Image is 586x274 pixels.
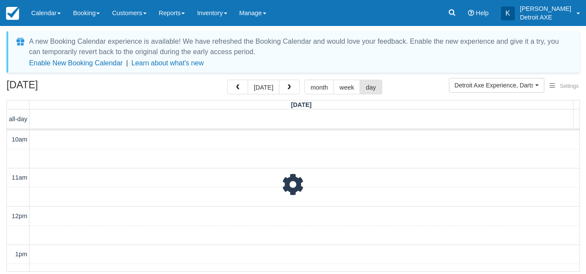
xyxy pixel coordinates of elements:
span: 10am [12,136,27,143]
span: 1pm [15,251,27,258]
span: Detroit Axe Experience, Darts Detroit Experience [455,81,533,90]
button: day [360,80,382,94]
div: A new Booking Calendar experience is available! We have refreshed the Booking Calendar and would ... [29,36,569,57]
img: checkfront-main-nav-mini-logo.png [6,7,19,20]
span: Settings [560,83,579,89]
span: all-day [9,116,27,122]
button: Settings [544,80,584,93]
button: Detroit Axe Experience, Darts Detroit Experience [449,78,544,93]
button: [DATE] [248,80,279,94]
span: Help [476,10,489,16]
span: 12pm [12,213,27,219]
i: Help [468,10,474,16]
span: [DATE] [291,101,312,108]
div: K [501,6,515,20]
a: Learn about what's new [131,59,204,67]
span: 11am [12,174,27,181]
p: Detroit AXE [520,13,571,22]
button: Enable New Booking Calendar [29,59,123,68]
p: [PERSON_NAME] [520,4,571,13]
button: month [304,80,334,94]
span: | [126,59,128,67]
h2: [DATE] [7,80,116,96]
button: week [334,80,360,94]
